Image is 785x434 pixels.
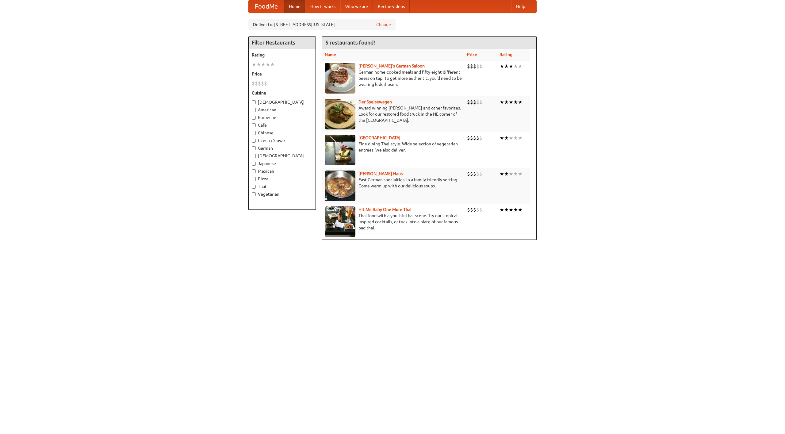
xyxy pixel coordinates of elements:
input: [DEMOGRAPHIC_DATA] [252,100,256,104]
li: $ [476,63,479,70]
input: Cafe [252,123,256,127]
img: satay.jpg [325,135,355,165]
li: ★ [509,63,513,70]
input: Mexican [252,169,256,173]
img: babythai.jpg [325,206,355,237]
label: Chinese [252,130,312,136]
a: Price [467,52,477,57]
li: $ [470,206,473,213]
li: ★ [504,63,509,70]
li: ★ [518,206,523,213]
a: Recipe videos [373,0,410,13]
p: Award-winning [PERSON_NAME] and other favorites. Look for our restored food truck in the NE corne... [325,105,462,123]
li: $ [470,99,473,106]
input: Pizza [252,177,256,181]
li: ★ [513,135,518,141]
li: ★ [509,99,513,106]
li: $ [252,80,255,87]
label: Mexican [252,168,312,174]
label: German [252,145,312,151]
input: Czech / Slovak [252,139,256,143]
li: ★ [500,206,504,213]
li: ★ [500,135,504,141]
input: Japanese [252,162,256,166]
li: ★ [504,171,509,177]
li: $ [473,206,476,213]
label: [DEMOGRAPHIC_DATA] [252,153,312,159]
a: [GEOGRAPHIC_DATA] [358,135,400,140]
a: Name [325,52,336,57]
a: How it works [305,0,340,13]
li: ★ [261,61,266,68]
li: ★ [270,61,275,68]
input: Thai [252,185,256,189]
label: American [252,107,312,113]
li: ★ [509,135,513,141]
input: American [252,108,256,112]
li: ★ [513,171,518,177]
li: $ [473,171,476,177]
li: $ [467,171,470,177]
li: $ [473,135,476,141]
li: $ [255,80,258,87]
li: $ [479,63,482,70]
li: $ [479,99,482,106]
li: $ [476,206,479,213]
img: esthers.jpg [325,63,355,94]
a: Help [511,0,530,13]
label: Thai [252,183,312,190]
h4: Filter Restaurants [249,36,316,49]
label: Barbecue [252,114,312,121]
li: ★ [504,135,509,141]
li: $ [476,99,479,106]
p: German home-cooked meals and fifty-eight different beers on tap. To get more authentic, you'd nee... [325,69,462,87]
p: Fine dining Thai-style. Wide selection of vegetarian entrées. We also deliver. [325,141,462,153]
li: ★ [256,61,261,68]
li: ★ [513,99,518,106]
li: ★ [504,99,509,106]
li: ★ [500,99,504,106]
input: German [252,146,256,150]
li: $ [467,63,470,70]
li: $ [467,206,470,213]
p: East German specialties, in a family-friendly setting. Come warm up with our delicious soups. [325,177,462,189]
li: ★ [518,99,523,106]
li: ★ [266,61,270,68]
h5: Cuisine [252,90,312,96]
input: Vegetarian [252,192,256,196]
label: Japanese [252,160,312,167]
li: $ [258,80,261,87]
li: $ [261,80,264,87]
li: ★ [504,206,509,213]
h5: Price [252,71,312,77]
label: Pizza [252,176,312,182]
a: Der Speisewagen [358,99,392,104]
a: [PERSON_NAME] Haus [358,171,403,176]
li: ★ [513,63,518,70]
li: ★ [252,61,256,68]
li: ★ [500,171,504,177]
label: Vegetarian [252,191,312,197]
img: speisewagen.jpg [325,99,355,129]
li: ★ [509,171,513,177]
li: ★ [509,206,513,213]
li: $ [467,99,470,106]
li: $ [473,99,476,106]
a: Hit Me Baby One More Thai [358,207,412,212]
li: $ [467,135,470,141]
li: $ [470,135,473,141]
li: $ [476,171,479,177]
p: Thai food with a youthful bar scene. Try our tropical inspired cocktails, or tuck into a plate of... [325,213,462,231]
li: $ [476,135,479,141]
li: $ [479,206,482,213]
input: Barbecue [252,116,256,120]
label: Czech / Slovak [252,137,312,144]
li: $ [473,63,476,70]
li: $ [264,80,267,87]
a: [PERSON_NAME]'s German Saloon [358,63,425,68]
a: Change [376,21,391,28]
